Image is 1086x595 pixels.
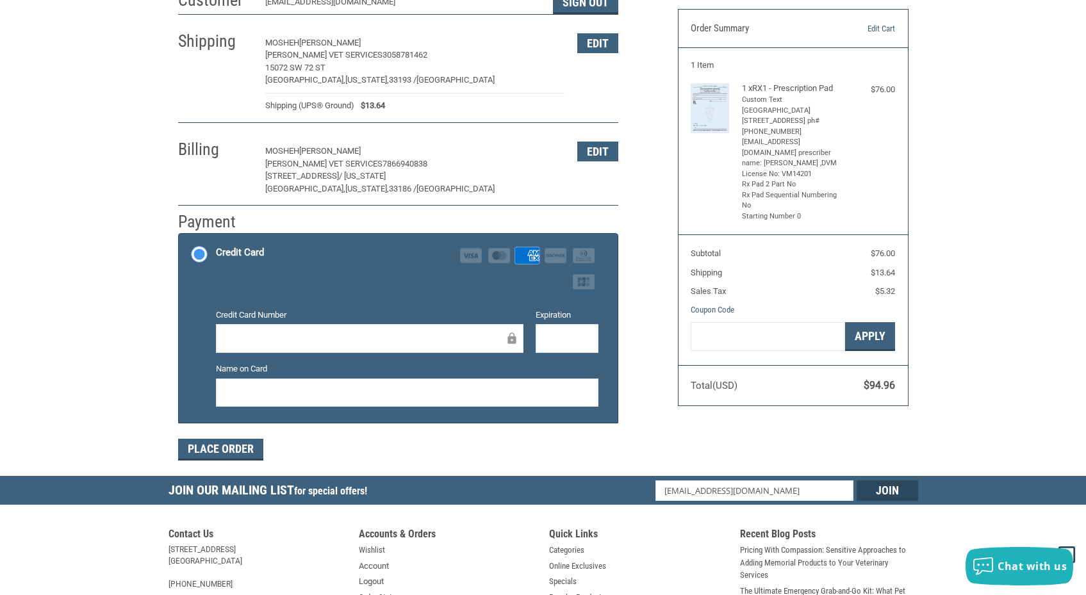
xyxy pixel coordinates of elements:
span: Shipping (UPS® Ground) [265,99,354,112]
span: [GEOGRAPHIC_DATA] [416,75,495,85]
a: Online Exclusives [549,560,606,573]
h2: Shipping [178,31,253,52]
li: Starting Number 0 [742,211,841,222]
span: 3058781462 [383,50,427,60]
span: $13.64 [354,99,385,112]
address: [STREET_ADDRESS] [GEOGRAPHIC_DATA] [PHONE_NUMBER] [169,544,347,590]
span: 33186 / [389,184,416,193]
li: Custom Text [GEOGRAPHIC_DATA] [STREET_ADDRESS] ph# [PHONE_NUMBER] [EMAIL_ADDRESS][DOMAIN_NAME] pr... [742,95,841,179]
h5: Recent Blog Posts [740,528,918,544]
h5: Join Our Mailing List [169,476,374,509]
span: 33193 / [389,75,416,85]
span: [US_STATE], [345,184,389,193]
a: Account [359,560,389,573]
input: Join [857,480,918,501]
input: Gift Certificate or Coupon Code [691,322,845,351]
h3: 1 Item [691,60,895,70]
span: [PERSON_NAME] VET SERVICES [265,50,383,60]
button: Place Order [178,439,263,461]
h2: Billing [178,139,253,160]
div: $76.00 [844,83,895,96]
h5: Quick Links [549,528,727,544]
span: Shipping [691,268,722,277]
span: Sales Tax [691,286,726,296]
li: Rx Pad 2 Part No [742,179,841,190]
button: Edit [577,33,618,53]
label: Expiration [536,309,598,322]
span: [PERSON_NAME] [299,38,361,47]
h2: Payment [178,211,253,232]
span: MOSHEH [265,38,299,47]
span: / [US_STATE] [339,171,386,181]
span: [GEOGRAPHIC_DATA], [265,75,345,85]
label: Name on Card [216,363,598,375]
span: 15072 SW 72 ST [265,63,325,72]
span: [GEOGRAPHIC_DATA], [265,184,345,193]
h5: Contact Us [169,528,347,544]
span: [STREET_ADDRESS] [265,171,339,181]
span: [US_STATE], [345,75,389,85]
span: [GEOGRAPHIC_DATA] [416,184,495,193]
a: Coupon Code [691,305,734,314]
button: Apply [845,322,895,351]
li: Rx Pad Sequential Numbering No [742,190,841,211]
span: Chat with us [998,559,1067,573]
a: Specials [549,575,577,588]
label: Credit Card Number [216,309,523,322]
span: Mosheh [265,146,299,156]
span: $13.64 [871,268,895,277]
span: [PERSON_NAME] [299,146,361,156]
a: Edit Cart [830,22,895,35]
span: $94.96 [864,379,895,391]
span: for special offers! [294,485,367,497]
span: $5.32 [875,286,895,296]
span: Total (USD) [691,380,737,391]
button: Edit [577,142,618,161]
h5: Accounts & Orders [359,528,537,544]
span: $76.00 [871,249,895,258]
div: Credit Card [216,242,264,263]
span: [PERSON_NAME] vet services [265,159,383,168]
span: Subtotal [691,249,721,258]
input: Email [655,480,853,501]
a: Logout [359,575,384,588]
a: Pricing With Compassion: Sensitive Approaches to Adding Memorial Products to Your Veterinary Serv... [740,544,918,582]
h4: 1 x RX1 - Prescription Pad [742,83,841,94]
a: Categories [549,544,584,557]
h3: Order Summary [691,22,830,35]
button: Chat with us [966,547,1073,585]
a: Wishlist [359,544,385,557]
span: 7866940838 [383,159,427,168]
